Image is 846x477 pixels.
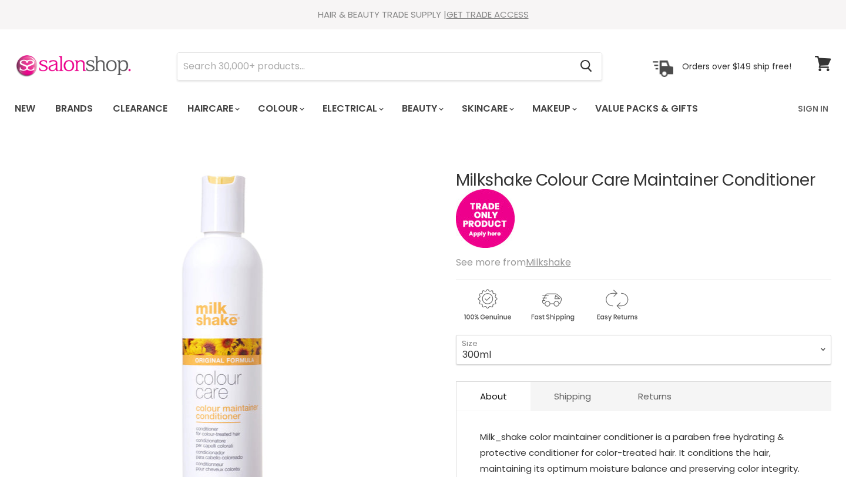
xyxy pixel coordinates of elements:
[446,8,529,21] a: GET TRADE ACCESS
[682,61,791,71] p: Orders over $149 ship free!
[179,96,247,121] a: Haircare
[314,96,391,121] a: Electrical
[526,256,571,269] a: Milkshake
[586,96,707,121] a: Value Packs & Gifts
[249,96,311,121] a: Colour
[456,287,518,323] img: genuine.gif
[523,96,584,121] a: Makeup
[456,382,531,411] a: About
[585,287,647,323] img: returns.gif
[6,92,749,126] ul: Main menu
[177,53,570,80] input: Search
[521,287,583,323] img: shipping.gif
[453,96,521,121] a: Skincare
[46,96,102,121] a: Brands
[456,189,515,248] img: tradeonly_small.jpg
[456,172,831,190] h1: Milkshake Colour Care Maintainer Conditioner
[177,52,602,80] form: Product
[531,382,615,411] a: Shipping
[6,96,44,121] a: New
[791,96,835,121] a: Sign In
[570,53,602,80] button: Search
[393,96,451,121] a: Beauty
[456,256,571,269] span: See more from
[104,96,176,121] a: Clearance
[615,382,695,411] a: Returns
